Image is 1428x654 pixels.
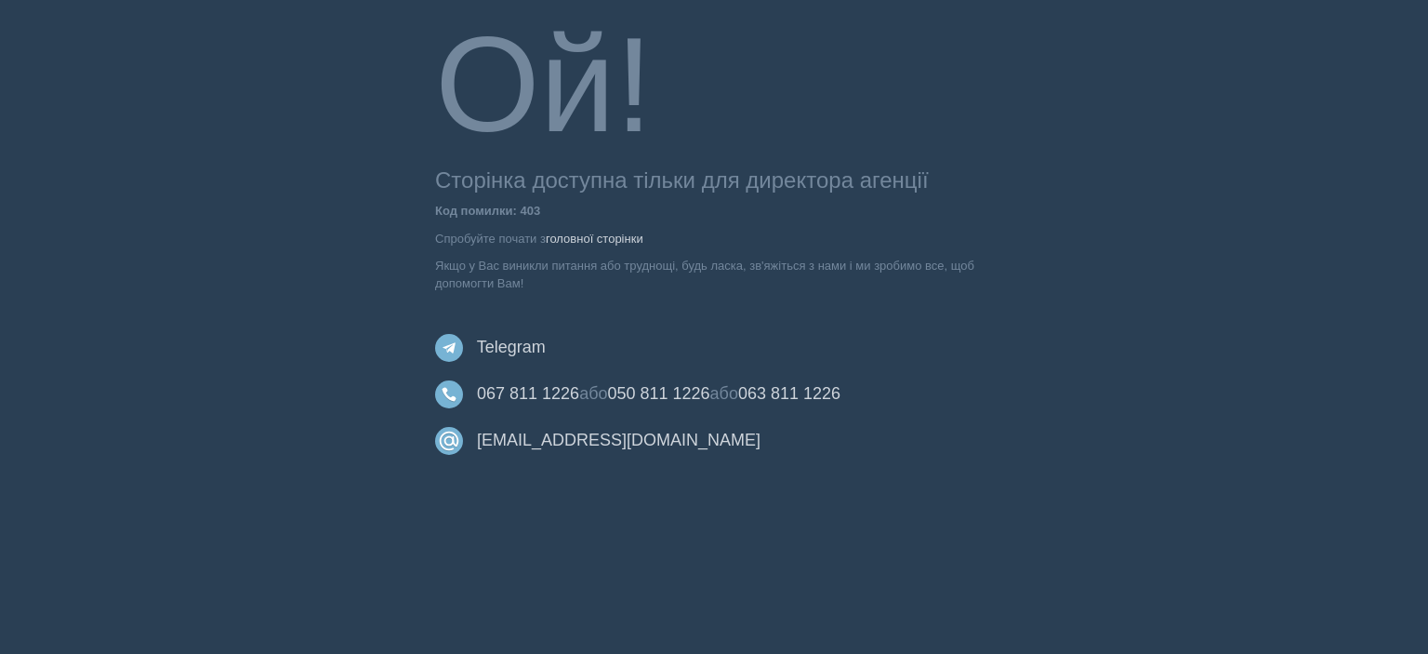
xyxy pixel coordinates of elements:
h1: Ой! [435,11,993,160]
a: головної сторінки [546,232,643,246]
b: Код помилки: 403 [435,204,540,218]
a: 050 811 1226 [607,384,709,403]
h3: Сторінка доступна тільки для директора агенції [435,168,993,193]
img: telegram.svg [435,334,463,362]
img: email.svg [435,427,463,455]
a: [EMAIL_ADDRESS][DOMAIN_NAME] [477,431,760,449]
p: Якщо у Вас виникли питання або труднощі, будь ласка, зв'яжіться з нами і ми зробимо все, щоб допо... [435,257,993,292]
h4: або або [435,375,993,412]
a: 067 811 1226 [477,384,579,403]
a: Telegram [477,338,546,356]
img: phone-1055012.svg [435,380,463,408]
a: 063 811 1226 [738,384,840,403]
p: Спробуйте почати з [435,230,993,247]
